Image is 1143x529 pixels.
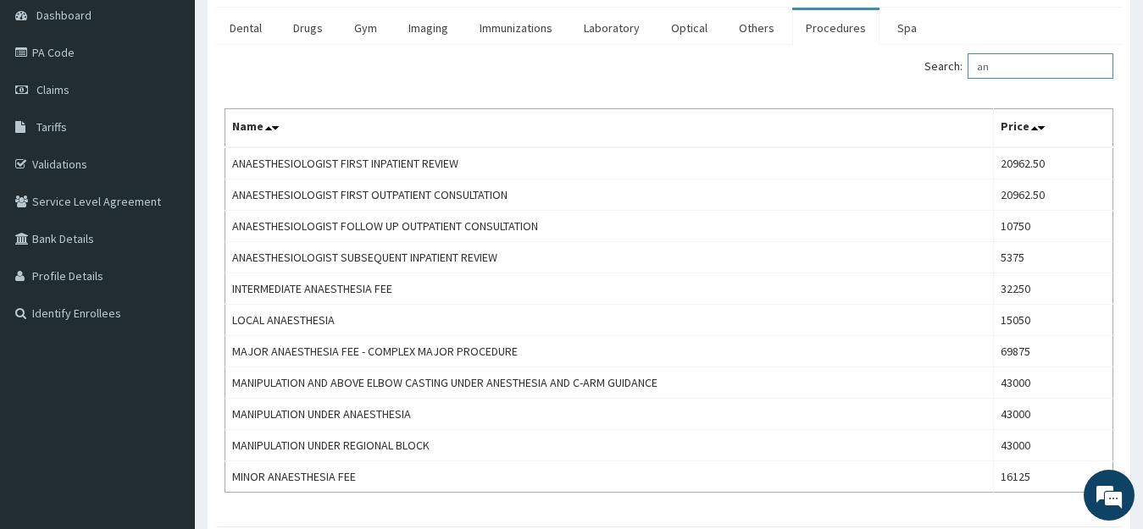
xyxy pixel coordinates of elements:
[225,273,994,305] td: INTERMEDIATE ANAESTHESIA FEE
[884,10,930,46] a: Spa
[993,430,1112,461] td: 43000
[993,211,1112,242] td: 10750
[570,10,653,46] a: Laboratory
[225,242,994,273] td: ANAESTHESIOLOGIST SUBSEQUENT INPATIENT REVIEW
[993,109,1112,148] th: Price
[968,53,1113,79] input: Search:
[792,10,879,46] a: Procedures
[225,430,994,461] td: MANIPULATION UNDER REGIONAL BLOCK
[725,10,788,46] a: Others
[225,336,994,367] td: MAJOR ANAESTHESIA FEE - COMPLEX MAJOR PROCEDURE
[225,367,994,399] td: MANIPULATION AND ABOVE ELBOW CASTING UNDER ANESTHESIA AND C-ARM GUIDANCE
[225,305,994,336] td: LOCAL ANAESTHESIA
[225,109,994,148] th: Name
[993,242,1112,273] td: 5375
[341,10,391,46] a: Gym
[36,82,69,97] span: Claims
[466,10,566,46] a: Immunizations
[993,179,1112,211] td: 20962.50
[993,147,1112,179] td: 20962.50
[993,399,1112,430] td: 43000
[36,119,67,135] span: Tariffs
[993,336,1112,367] td: 69875
[31,85,69,127] img: d_794563401_company_1708531726252_794563401
[98,157,234,328] span: We're online!
[278,8,319,49] div: Minimize live chat window
[993,461,1112,493] td: 16125
[280,10,336,46] a: Drugs
[216,10,275,46] a: Dental
[993,273,1112,305] td: 32250
[993,305,1112,336] td: 15050
[36,8,92,23] span: Dashboard
[395,10,462,46] a: Imaging
[924,53,1113,79] label: Search:
[88,95,285,117] div: Chat with us now
[993,367,1112,399] td: 43000
[658,10,721,46] a: Optical
[225,147,994,179] td: ANAESTHESIOLOGIST FIRST INPATIENT REVIEW
[225,461,994,493] td: MINOR ANAESTHESIA FEE
[225,211,994,242] td: ANAESTHESIOLOGIST FOLLOW UP OUTPATIENT CONSULTATION
[8,350,323,410] textarea: Type your message and hit 'Enter'
[225,399,994,430] td: MANIPULATION UNDER ANAESTHESIA
[225,179,994,211] td: ANAESTHESIOLOGIST FIRST OUTPATIENT CONSULTATION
